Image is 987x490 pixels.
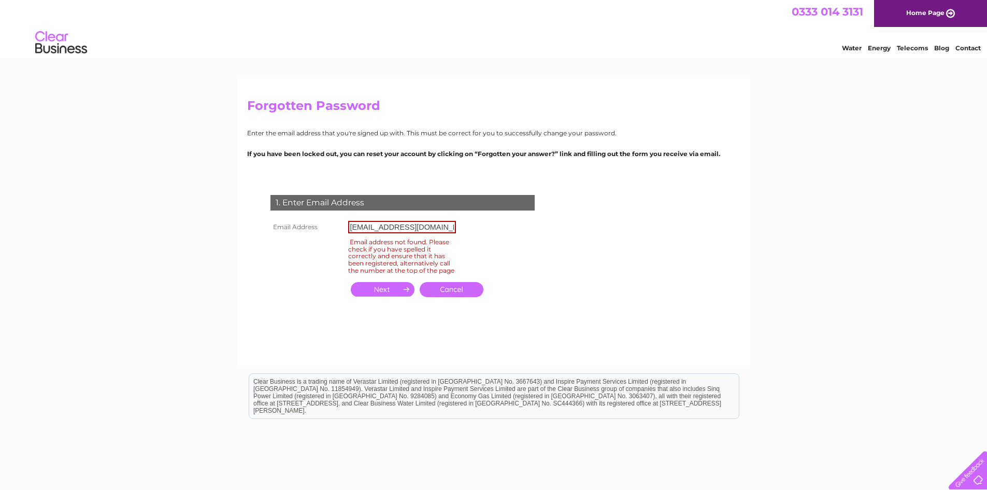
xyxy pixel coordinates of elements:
a: Contact [955,44,981,52]
th: Email Address [268,218,346,236]
a: Water [842,44,862,52]
div: Clear Business is a trading name of Verastar Limited (registered in [GEOGRAPHIC_DATA] No. 3667643... [249,6,739,50]
div: 1. Enter Email Address [270,195,535,211]
p: Enter the email address that you're signed up with. This must be correct for you to successfully ... [247,128,740,138]
a: Cancel [420,282,483,297]
p: If you have been locked out, you can reset your account by clicking on “Forgotten your answer?” l... [247,149,740,159]
a: Blog [934,44,949,52]
div: Email address not found. Please check if you have spelled it correctly and ensure that it has bee... [348,236,456,276]
a: 0333 014 3131 [792,5,863,18]
h2: Forgotten Password [247,99,740,118]
a: Telecoms [897,44,928,52]
a: Energy [868,44,891,52]
img: logo.png [35,27,88,59]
